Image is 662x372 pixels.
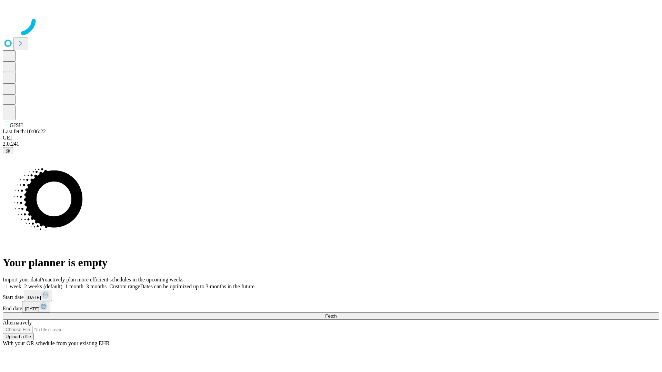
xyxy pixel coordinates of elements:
[65,283,83,289] span: 1 month
[3,290,659,301] div: Start date
[3,301,659,312] div: End date
[3,135,659,141] div: GEI
[325,313,337,319] span: Fetch
[24,283,62,289] span: 2 weeks (default)
[3,312,659,320] button: Fetch
[10,122,23,128] span: GJSH
[3,128,46,134] span: Last fetch: 10:06:22
[3,277,40,282] span: Import your data
[6,283,21,289] span: 1 week
[3,147,13,154] button: @
[40,277,185,282] span: Proactively plan more efficient schedules in the upcoming weeks.
[3,333,34,340] button: Upload a file
[3,141,659,147] div: 2.0.241
[24,290,52,301] button: [DATE]
[86,283,107,289] span: 3 months
[140,283,256,289] span: Dates can be optimized up to 3 months in the future.
[22,301,50,312] button: [DATE]
[109,283,140,289] span: Custom range
[3,320,32,325] span: Alternatively
[25,306,39,311] span: [DATE]
[3,256,659,269] h1: Your planner is empty
[27,295,41,300] span: [DATE]
[3,340,110,346] span: With your OR schedule from your existing EHR
[6,148,10,153] span: @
